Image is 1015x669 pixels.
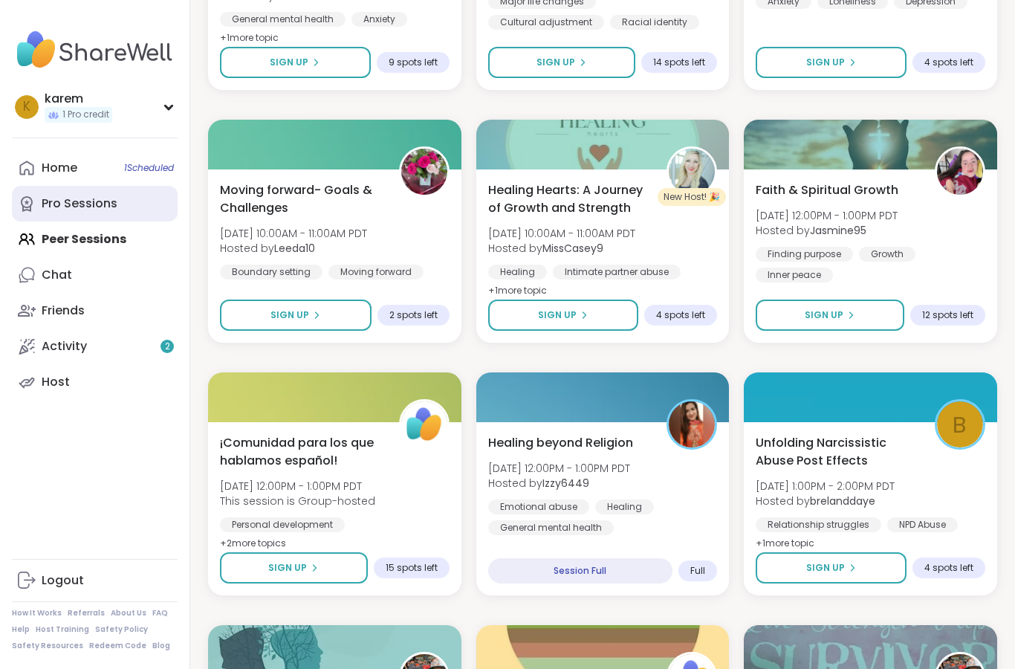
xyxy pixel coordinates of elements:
[953,407,967,442] span: b
[756,181,898,199] span: Faith & Spiritual Growth
[220,226,367,241] span: [DATE] 10:00AM - 11:00AM PDT
[542,476,589,491] b: Izzy6449
[42,572,84,589] div: Logout
[756,494,895,508] span: Hosted by
[12,364,178,400] a: Host
[12,150,178,186] a: Home1Scheduled
[488,520,614,535] div: General mental health
[756,247,853,262] div: Finding purpose
[669,401,715,447] img: Izzy6449
[220,241,367,256] span: Hosted by
[12,293,178,329] a: Friends
[328,265,424,279] div: Moving forward
[859,247,915,262] div: Growth
[152,608,168,618] a: FAQ
[220,517,345,532] div: Personal development
[42,338,87,355] div: Activity
[488,47,636,78] button: Sign Up
[12,608,62,618] a: How It Works
[756,552,907,584] button: Sign Up
[488,434,633,452] span: Healing beyond Religion
[756,479,895,494] span: [DATE] 1:00PM - 2:00PM PDT
[389,56,438,68] span: 9 spots left
[542,241,603,256] b: MissCasey9
[810,494,875,508] b: brelanddaye
[270,56,308,69] span: Sign Up
[756,47,907,78] button: Sign Up
[220,300,372,331] button: Sign Up
[887,517,958,532] div: NPD Abuse
[488,241,635,256] span: Hosted by
[924,56,973,68] span: 4 spots left
[12,563,178,598] a: Logout
[220,265,322,279] div: Boundary setting
[351,12,407,27] div: Anxiety
[595,500,654,514] div: Healing
[220,479,375,494] span: [DATE] 12:00PM - 1:00PM PDT
[152,641,170,651] a: Blog
[220,494,375,508] span: This session is Group-hosted
[756,208,898,223] span: [DATE] 12:00PM - 1:00PM PDT
[806,561,845,575] span: Sign Up
[488,558,673,584] div: Session Full
[488,226,635,241] span: [DATE] 10:00AM - 11:00AM PDT
[165,340,170,353] span: 2
[220,47,371,78] button: Sign Up
[36,624,89,635] a: Host Training
[12,24,178,76] img: ShareWell Nav Logo
[62,109,109,121] span: 1 Pro credit
[111,608,146,618] a: About Us
[810,223,866,238] b: Jasmine95
[937,149,983,195] img: Jasmine95
[653,56,705,68] span: 14 spots left
[922,309,973,321] span: 12 spots left
[274,241,315,256] b: Leeda10
[389,309,438,321] span: 2 spots left
[488,500,589,514] div: Emotional abuse
[538,308,577,322] span: Sign Up
[95,624,148,635] a: Safety Policy
[656,309,705,321] span: 4 spots left
[488,461,630,476] span: [DATE] 12:00PM - 1:00PM PDT
[12,624,30,635] a: Help
[806,56,845,69] span: Sign Up
[756,434,918,470] span: Unfolding Narcissistic Abuse Post Effects
[42,267,72,283] div: Chat
[756,268,833,282] div: Inner peace
[401,401,447,447] img: ShareWell
[268,561,307,575] span: Sign Up
[12,186,178,222] a: Pro Sessions
[386,562,438,574] span: 15 spots left
[756,300,904,331] button: Sign Up
[42,374,70,390] div: Host
[42,160,77,176] div: Home
[270,308,309,322] span: Sign Up
[220,434,383,470] span: ¡Comunidad para los que hablamos español!
[220,552,368,584] button: Sign Up
[12,641,83,651] a: Safety Resources
[488,265,547,279] div: Healing
[805,308,843,322] span: Sign Up
[68,608,105,618] a: Referrals
[669,149,715,195] img: MissCasey9
[124,162,174,174] span: 1 Scheduled
[45,91,112,107] div: karem
[89,641,146,651] a: Redeem Code
[756,223,898,238] span: Hosted by
[488,15,604,30] div: Cultural adjustment
[42,195,117,212] div: Pro Sessions
[756,517,881,532] div: Relationship struggles
[488,181,651,217] span: Healing Hearts: A Journey of Growth and Strength
[220,12,346,27] div: General mental health
[536,56,575,69] span: Sign Up
[220,181,383,217] span: Moving forward- Goals & Challenges
[553,265,681,279] div: Intimate partner abuse
[658,188,726,206] div: New Host! 🎉
[12,329,178,364] a: Activity2
[12,257,178,293] a: Chat
[610,15,699,30] div: Racial identity
[488,476,630,491] span: Hosted by
[23,97,30,117] span: k
[42,303,85,319] div: Friends
[924,562,973,574] span: 4 spots left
